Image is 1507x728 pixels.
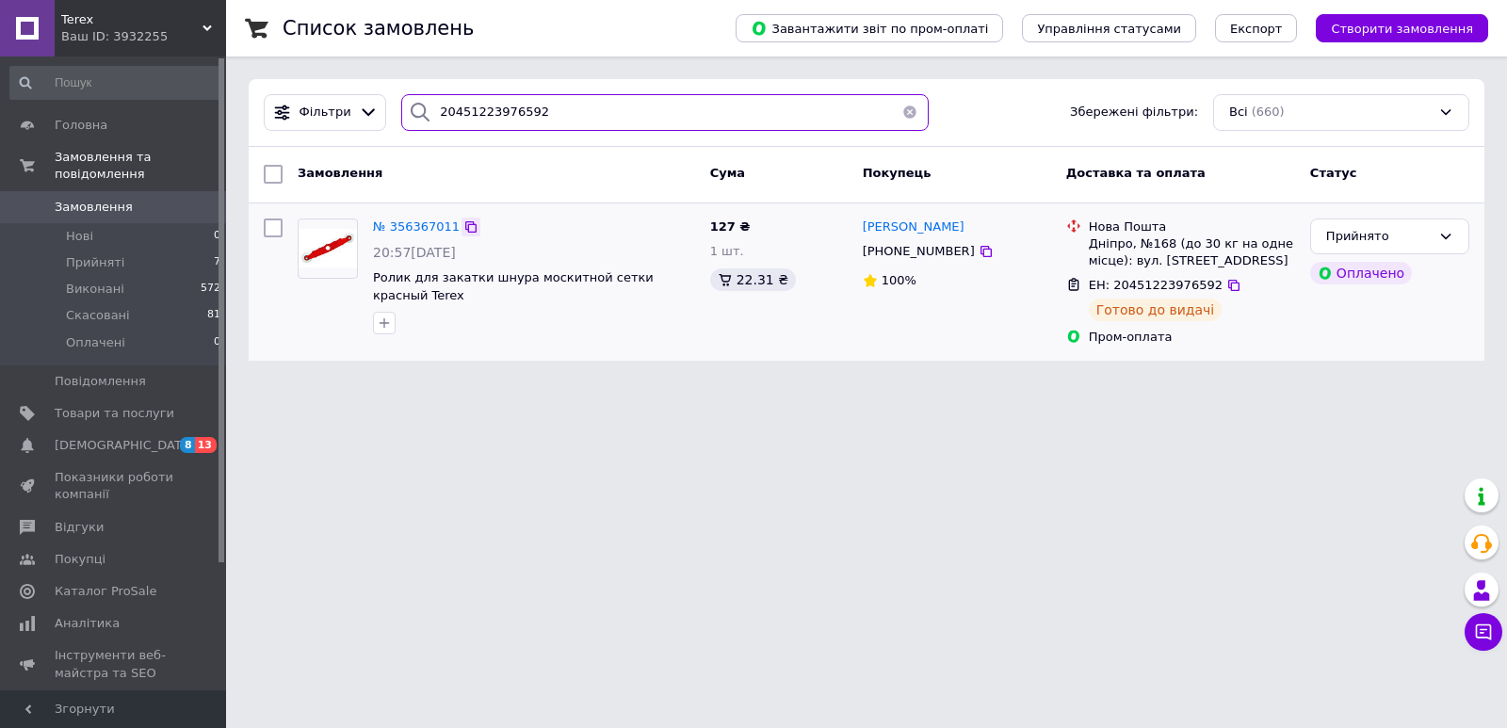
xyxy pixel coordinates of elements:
span: Cума [710,166,745,180]
div: Нова Пошта [1089,218,1295,235]
span: [PHONE_NUMBER] [863,244,975,258]
span: Інструменти веб-майстра та SEO [55,647,174,681]
div: Пром-оплата [1089,329,1295,346]
span: 8 [180,437,195,453]
span: Каталог ProSale [55,583,156,600]
button: Управління статусами [1022,14,1196,42]
span: Покупці [55,551,105,568]
span: [DEMOGRAPHIC_DATA] [55,437,194,454]
div: Готово до видачі [1089,299,1223,321]
span: 7 [214,254,220,271]
a: Фото товару [298,218,358,279]
span: 572 [201,281,220,298]
span: 81 [207,307,220,324]
span: Скасовані [66,307,130,324]
a: [PERSON_NAME] [863,218,964,236]
span: Terex [61,11,203,28]
input: Пошук [9,66,222,100]
img: Фото товару [299,229,357,267]
input: Пошук за номером замовлення, ПІБ покупця, номером телефону, Email, номером накладної [401,94,929,131]
span: Статус [1310,166,1357,180]
span: Доставка та оплата [1066,166,1206,180]
span: Повідомлення [55,373,146,390]
div: 22.31 ₴ [710,268,796,291]
span: Покупець [863,166,932,180]
span: Замовлення [298,166,382,180]
a: № 356367011 [373,219,460,234]
span: 100% [882,273,916,287]
span: Замовлення [55,199,133,216]
span: Аналітика [55,615,120,632]
span: Створити замовлення [1331,22,1473,36]
span: 0 [214,334,220,351]
span: Виконані [66,281,124,298]
span: Збережені фільтри: [1070,104,1198,121]
h1: Список замовлень [283,17,474,40]
button: Завантажити звіт по пром-оплаті [736,14,1003,42]
button: Чат з покупцем [1465,613,1502,651]
span: Прийняті [66,254,124,271]
span: 20:57[DATE] [373,245,456,260]
span: Головна [55,117,107,134]
span: Експорт [1230,22,1283,36]
span: Товари та послуги [55,405,174,422]
a: Створити замовлення [1297,21,1488,35]
span: Відгуки [55,519,104,536]
div: Дніпро, №168 (до 30 кг на одне місце): вул. [STREET_ADDRESS] [1089,235,1295,269]
span: Замовлення та повідомлення [55,149,226,183]
span: Завантажити звіт по пром-оплаті [751,20,988,37]
button: Очистить [891,94,929,131]
span: 0 [214,228,220,245]
span: Управління статусами [1037,22,1181,36]
span: (660) [1252,105,1285,119]
button: Створити замовлення [1316,14,1488,42]
span: Всі [1229,104,1248,121]
span: ЕН: 20451223976592 [1089,278,1223,292]
div: Ваш ID: 3932255 [61,28,226,45]
div: Прийнято [1326,227,1431,247]
span: 13 [195,437,217,453]
span: Нові [66,228,93,245]
span: Фільтри [300,104,351,121]
span: 127 ₴ [710,219,751,234]
span: Оплачені [66,334,125,351]
span: 1 шт. [710,244,744,258]
span: Показники роботи компанії [55,469,174,503]
button: Експорт [1215,14,1298,42]
span: [PERSON_NAME] [863,219,964,234]
a: Ролик для закатки шнура москитной сетки красный Terex [373,270,654,302]
div: Оплачено [1310,262,1412,284]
